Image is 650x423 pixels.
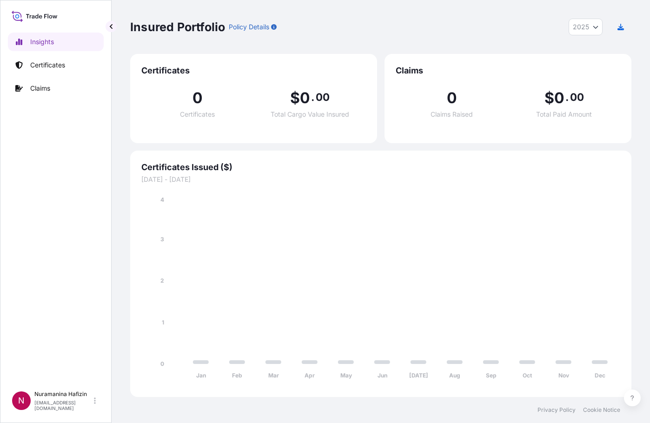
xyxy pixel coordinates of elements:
span: . [565,93,569,101]
tspan: Nov [558,372,570,379]
p: Insured Portfolio [130,20,225,34]
a: Cookie Notice [583,406,620,414]
p: Nuramanina Hafizin [34,390,92,398]
a: Claims [8,79,104,98]
tspan: Mar [268,372,279,379]
tspan: May [340,372,352,379]
span: Total Paid Amount [536,111,592,118]
p: Claims [30,84,50,93]
tspan: Jan [196,372,206,379]
tspan: 1 [162,319,164,326]
tspan: Jun [378,372,387,379]
span: [DATE] - [DATE] [141,175,620,184]
tspan: Oct [523,372,532,379]
span: 2025 [573,22,589,32]
tspan: 4 [160,196,164,203]
tspan: 3 [160,236,164,243]
a: Insights [8,33,104,51]
button: Year Selector [569,19,603,35]
a: Privacy Policy [537,406,576,414]
span: Total Cargo Value Insured [271,111,349,118]
span: 0 [192,91,203,106]
tspan: Sep [486,372,497,379]
tspan: [DATE] [409,372,428,379]
span: . [311,93,314,101]
span: Certificates [180,111,215,118]
tspan: Apr [305,372,315,379]
tspan: Dec [595,372,605,379]
span: Claims Raised [431,111,473,118]
span: 0 [447,91,457,106]
p: Certificates [30,60,65,70]
p: [EMAIL_ADDRESS][DOMAIN_NAME] [34,400,92,411]
tspan: 0 [160,360,164,367]
span: 0 [300,91,310,106]
tspan: Aug [449,372,460,379]
p: Insights [30,37,54,46]
span: Claims [396,65,620,76]
span: 00 [316,93,330,101]
span: Certificates Issued ($) [141,162,620,173]
span: 0 [554,91,564,106]
span: $ [544,91,554,106]
tspan: 2 [160,277,164,284]
a: Certificates [8,56,104,74]
p: Policy Details [229,22,269,32]
span: N [18,396,25,405]
span: $ [290,91,300,106]
tspan: Feb [232,372,242,379]
span: Certificates [141,65,366,76]
span: 00 [570,93,584,101]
